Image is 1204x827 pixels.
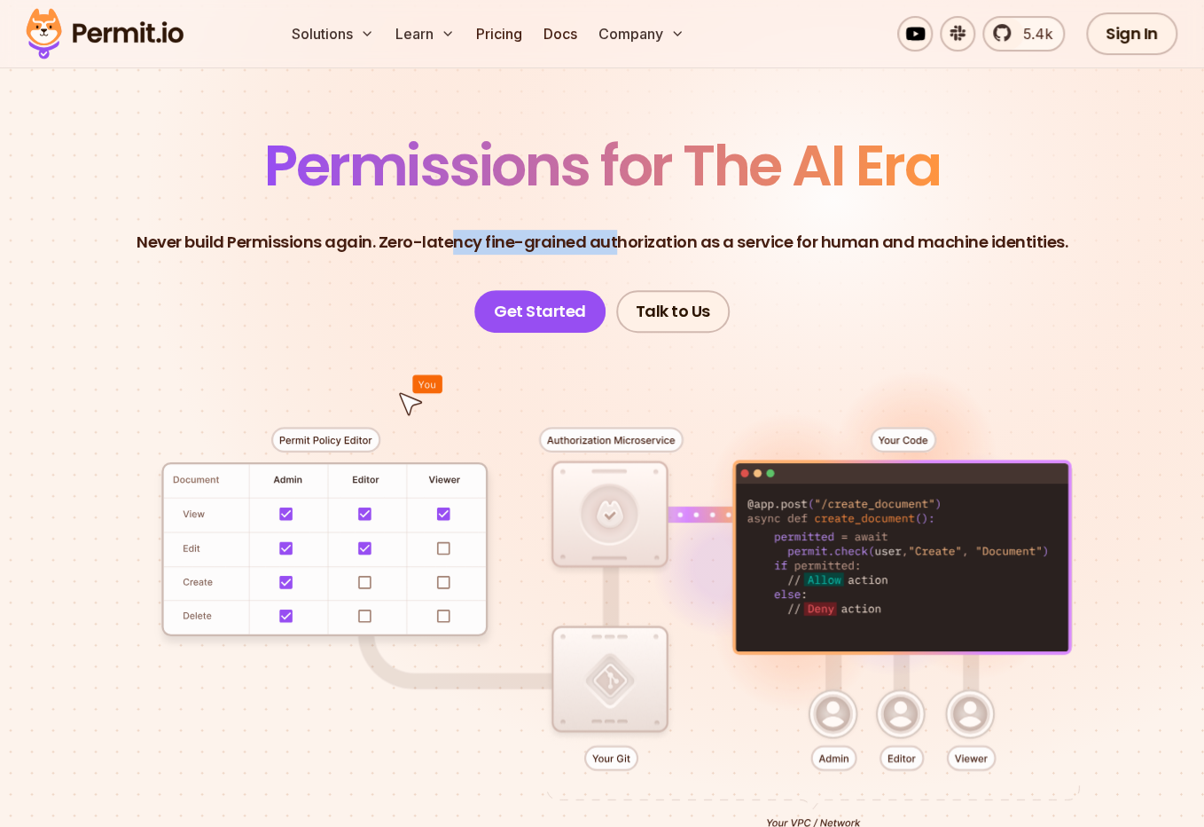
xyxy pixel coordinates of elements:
a: Talk to Us [616,290,730,333]
span: 5.4k [1012,23,1052,44]
button: Learn [388,16,462,51]
a: Sign In [1086,12,1177,55]
p: Never build Permissions again. Zero-latency fine-grained authorization as a service for human and... [137,230,1067,255]
button: Solutions [285,16,381,51]
a: Get Started [474,290,606,333]
a: Pricing [469,16,529,51]
button: Company [591,16,692,51]
a: Docs [536,16,584,51]
span: Permissions for The AI Era [264,126,940,205]
img: Permit logo [18,4,192,64]
a: 5.4k [982,16,1065,51]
